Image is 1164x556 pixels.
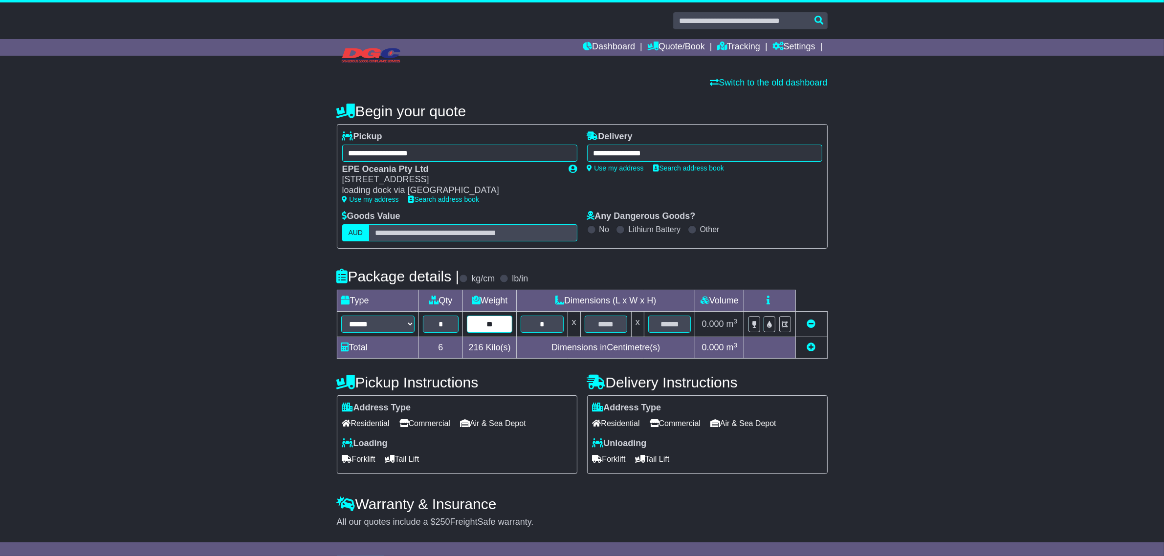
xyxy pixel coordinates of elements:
label: AUD [342,224,370,241]
td: Kilo(s) [463,337,517,359]
td: Volume [695,290,744,311]
span: m [726,319,738,329]
label: Any Dangerous Goods? [587,211,696,222]
span: Tail Lift [385,451,419,467]
a: Search address book [409,195,479,203]
a: Use my address [342,195,399,203]
span: Forklift [342,451,375,467]
span: m [726,342,738,352]
td: Qty [418,290,463,311]
sup: 3 [734,342,738,349]
label: Loading [342,438,388,449]
label: Goods Value [342,211,400,222]
td: Dimensions (L x W x H) [517,290,695,311]
a: Add new item [807,342,816,352]
a: Use my address [587,164,644,172]
a: Search address book [654,164,724,172]
label: Address Type [342,403,411,413]
a: Remove this item [807,319,816,329]
a: Dashboard [583,39,635,56]
td: Total [337,337,418,359]
span: 216 [469,342,483,352]
td: Type [337,290,418,311]
h4: Delivery Instructions [587,374,828,390]
div: [STREET_ADDRESS] [342,174,559,185]
td: 6 [418,337,463,359]
span: 250 [436,517,450,527]
td: x [568,311,580,337]
span: Air & Sea Depot [710,416,776,431]
span: Residential [593,416,640,431]
label: Address Type [593,403,661,413]
div: All our quotes include a $ FreightSafe warranty. [337,517,828,528]
td: Dimensions in Centimetre(s) [517,337,695,359]
div: EPE Oceania Pty Ltd [342,164,559,175]
span: Commercial [399,416,450,431]
label: Lithium Battery [628,225,681,234]
a: Switch to the old dashboard [710,78,827,87]
label: No [599,225,609,234]
span: Air & Sea Depot [460,416,526,431]
a: Settings [772,39,815,56]
label: kg/cm [471,274,495,284]
sup: 3 [734,318,738,325]
td: x [631,311,644,337]
span: 0.000 [702,319,724,329]
h4: Pickup Instructions [337,374,577,390]
label: Pickup [342,131,382,142]
label: Delivery [587,131,633,142]
label: Unloading [593,438,647,449]
label: Other [700,225,720,234]
span: Forklift [593,451,626,467]
a: Tracking [717,39,760,56]
a: Quote/Book [647,39,705,56]
h4: Package details | [337,268,460,284]
span: Residential [342,416,390,431]
h4: Warranty & Insurance [337,496,828,512]
span: 0.000 [702,342,724,352]
span: Commercial [650,416,701,431]
div: loading dock via [GEOGRAPHIC_DATA] [342,185,559,196]
label: lb/in [512,274,528,284]
td: Weight [463,290,517,311]
span: Tail Lift [636,451,670,467]
h4: Begin your quote [337,103,828,119]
